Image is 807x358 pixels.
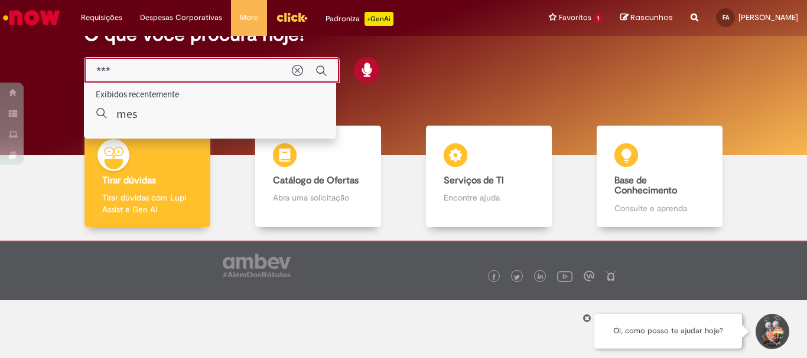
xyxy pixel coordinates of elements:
span: More [240,12,258,24]
span: Rascunhos [630,12,673,23]
a: Rascunhos [620,12,673,24]
p: Consulte e aprenda [614,202,704,214]
div: Padroniza [326,12,393,26]
b: Catálogo de Ofertas [273,175,359,186]
span: FA [723,14,729,21]
img: logo_footer_youtube.png [557,268,572,284]
button: Iniciar Conversa de Suporte [754,314,789,349]
img: logo_footer_workplace.png [584,271,594,281]
a: Tirar dúvidas Tirar dúvidas com Lupi Assist e Gen Ai [62,126,233,228]
p: Abra uma solicitação [273,192,363,203]
p: Tirar dúvidas com Lupi Assist e Gen Ai [102,192,192,215]
p: +GenAi [365,12,393,26]
span: Favoritos [559,12,591,24]
img: click_logo_yellow_360x200.png [276,8,308,26]
a: Base de Conhecimento Consulte e aprenda [574,126,745,228]
img: logo_footer_linkedin.png [538,274,544,281]
b: Base de Conhecimento [614,175,677,197]
img: ServiceNow [1,6,62,29]
img: logo_footer_twitter.png [514,274,520,280]
img: logo_footer_naosei.png [606,271,616,281]
a: Catálogo de Ofertas Abra uma solicitação [233,126,403,228]
img: logo_footer_facebook.png [491,274,497,280]
a: Serviços de TI Encontre ajuda [403,126,574,228]
span: [PERSON_NAME] [738,12,798,22]
span: Despesas Corporativas [140,12,222,24]
span: 1 [594,14,603,24]
h2: O que você procura hoje? [84,24,723,45]
img: logo_footer_ambev_rotulo_gray.png [223,254,291,277]
p: Encontre ajuda [444,192,533,203]
b: Serviços de TI [444,175,504,186]
div: Oi, como posso te ajudar hoje? [594,314,742,349]
span: Requisições [81,12,122,24]
b: Tirar dúvidas [102,175,156,186]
